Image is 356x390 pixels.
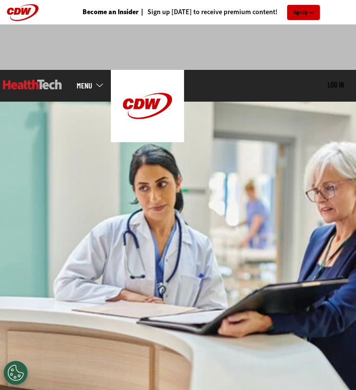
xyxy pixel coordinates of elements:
a: CDW [111,134,184,145]
img: Home [111,70,184,142]
a: Log in [328,80,344,89]
a: Sign up [DATE] to receive premium content! [139,9,277,16]
div: Cookies Settings [3,361,28,385]
div: User menu [328,81,344,90]
a: Sign Up [287,5,320,20]
a: Become an Insider [83,9,139,16]
button: Open Preferences [3,361,28,385]
img: Home [3,80,62,89]
a: mobile-menu [77,82,111,89]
